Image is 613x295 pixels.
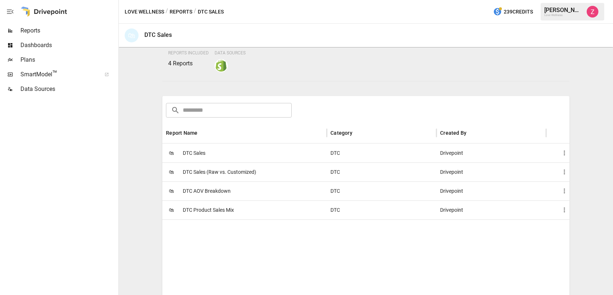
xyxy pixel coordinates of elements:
[582,1,603,22] button: Zoe Keller
[436,143,546,162] div: Drivepoint
[52,69,57,78] span: ™
[166,204,177,215] span: 🛍
[467,128,477,138] button: Sort
[544,14,582,17] div: Love Wellness
[183,144,205,162] span: DTC Sales
[125,28,139,42] div: 🛍
[183,163,256,181] span: DTC Sales (Raw vs. Customized)
[353,128,363,138] button: Sort
[215,60,227,72] img: shopify
[168,59,209,68] p: 4 Reports
[166,130,197,136] div: Report Name
[194,7,196,16] div: /
[440,130,466,136] div: Created By
[20,70,97,79] span: SmartModel
[436,200,546,219] div: Drivepoint
[166,7,168,16] div: /
[436,162,546,181] div: Drivepoint
[436,181,546,200] div: Drivepoint
[20,85,117,93] span: Data Sources
[327,200,436,219] div: DTC
[215,50,246,55] span: Data Sources
[20,26,117,35] span: Reports
[183,201,234,219] span: DTC Product Sales Mix
[327,143,436,162] div: DTC
[183,182,231,200] span: DTC AOV Breakdown
[166,166,177,177] span: 🛍
[198,128,208,138] button: Sort
[166,147,177,158] span: 🛍
[168,50,209,55] span: Reports Included
[544,7,582,14] div: [PERSON_NAME]
[327,162,436,181] div: DTC
[125,7,164,16] button: Love Wellness
[504,7,533,16] span: 239 Credits
[144,31,172,38] div: DTC Sales
[327,181,436,200] div: DTC
[330,130,352,136] div: Category
[170,7,192,16] button: Reports
[20,55,117,64] span: Plans
[20,41,117,50] span: Dashboards
[166,185,177,196] span: 🛍
[490,5,536,19] button: 239Credits
[587,6,598,18] img: Zoe Keller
